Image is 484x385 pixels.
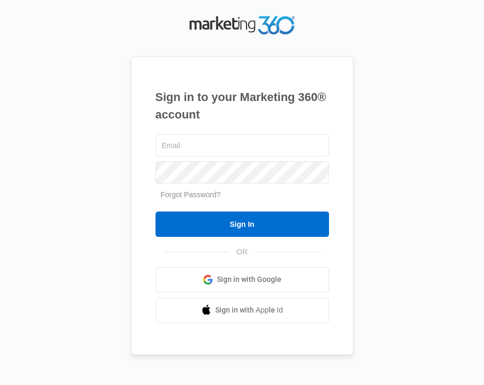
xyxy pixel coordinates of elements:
h1: Sign in to your Marketing 360® account [156,88,329,123]
input: Sign In [156,212,329,237]
a: Sign in with Apple Id [156,298,329,323]
span: Sign in with Apple Id [215,305,283,316]
span: OR [229,246,255,258]
input: Email [156,134,329,157]
a: Sign in with Google [156,267,329,292]
span: Sign in with Google [217,274,281,285]
a: Forgot Password? [161,190,221,199]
